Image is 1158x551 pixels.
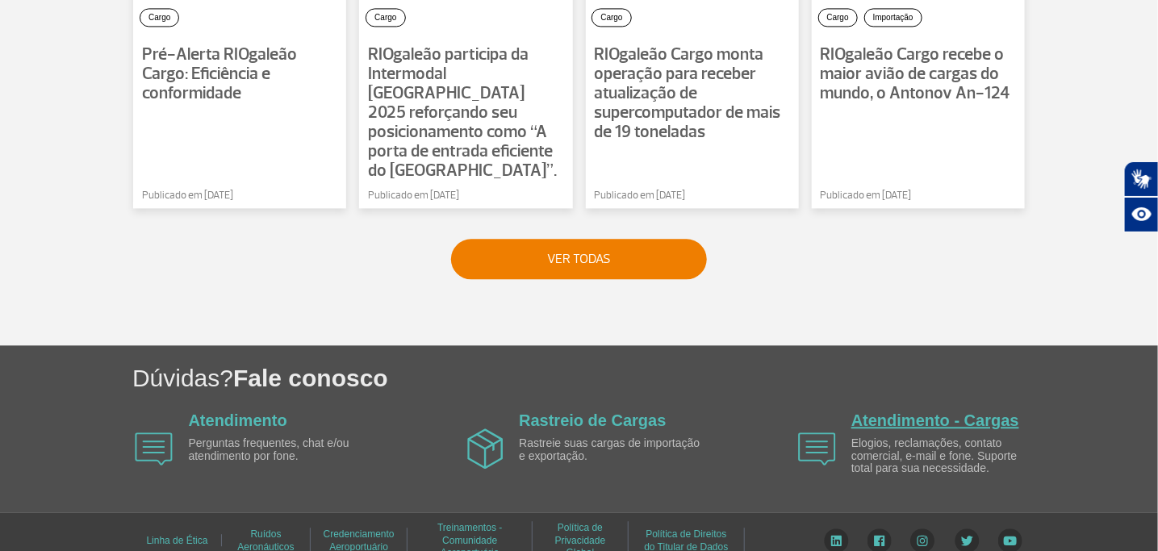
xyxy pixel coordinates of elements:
[595,188,686,204] span: Publicado em [DATE]
[592,8,631,27] button: Cargo
[189,411,287,429] a: Atendimento
[140,8,179,27] button: Cargo
[1124,161,1158,197] button: Abrir tradutor de língua de sinais.
[368,188,459,204] span: Publicado em [DATE]
[821,44,1010,104] span: RIOgaleão Cargo recebe o maior avião de cargas do mundo, o Antonov An-124
[519,411,666,429] a: Rastreio de Cargas
[851,437,1037,474] p: Elogios, reclamações, contato comercial, e-mail e fone. Suporte total para sua necessidade.
[451,239,707,279] button: VER TODAS
[821,188,912,204] span: Publicado em [DATE]
[368,44,557,182] span: RIOgaleão participa da Intermodal [GEOGRAPHIC_DATA] 2025 reforçando seu posicionamento como “A po...
[818,8,858,27] button: Cargo
[864,8,922,27] button: Importação
[1124,197,1158,232] button: Abrir recursos assistivos.
[189,437,374,462] p: Perguntas frequentes, chat e/ou atendimento por fone.
[519,437,704,462] p: Rastreie suas cargas de importação e exportação.
[132,361,1158,394] h1: Dúvidas?
[135,432,173,465] img: airplane icon
[851,411,1019,429] a: Atendimento - Cargas
[1124,161,1158,232] div: Plugin de acessibilidade da Hand Talk.
[233,365,388,391] span: Fale conosco
[142,44,297,104] span: Pré-Alerta RIOgaleão Cargo: Eficiência e conformidade
[142,188,233,204] span: Publicado em [DATE]
[595,44,781,143] span: RIOgaleão Cargo monta operação para receber atualização de supercomputador de mais de 19 toneladas
[467,428,504,469] img: airplane icon
[798,432,836,465] img: airplane icon
[366,8,405,27] button: Cargo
